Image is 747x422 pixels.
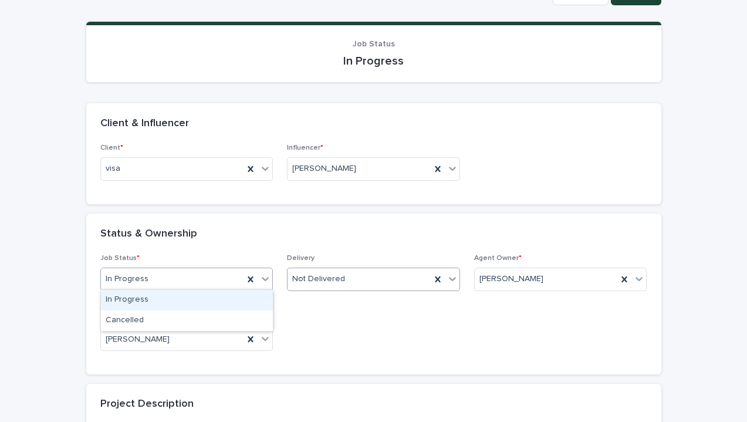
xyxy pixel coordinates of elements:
[353,40,395,48] span: Job Status
[287,255,315,262] span: Delivery
[292,273,345,285] span: Not Delivered
[100,255,140,262] span: Job Status
[101,310,273,331] div: Cancelled
[100,117,189,130] h2: Client & Influencer
[101,290,273,310] div: In Progress
[100,54,647,68] p: In Progress
[474,255,522,262] span: Agent Owner
[106,163,120,175] span: visa
[106,273,148,285] span: In Progress
[106,333,170,346] span: [PERSON_NAME]
[100,228,197,241] h2: Status & Ownership
[479,273,543,285] span: [PERSON_NAME]
[100,144,123,151] span: Client
[100,398,194,411] h2: Project Description
[287,144,323,151] span: Influencer
[292,163,356,175] span: [PERSON_NAME]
